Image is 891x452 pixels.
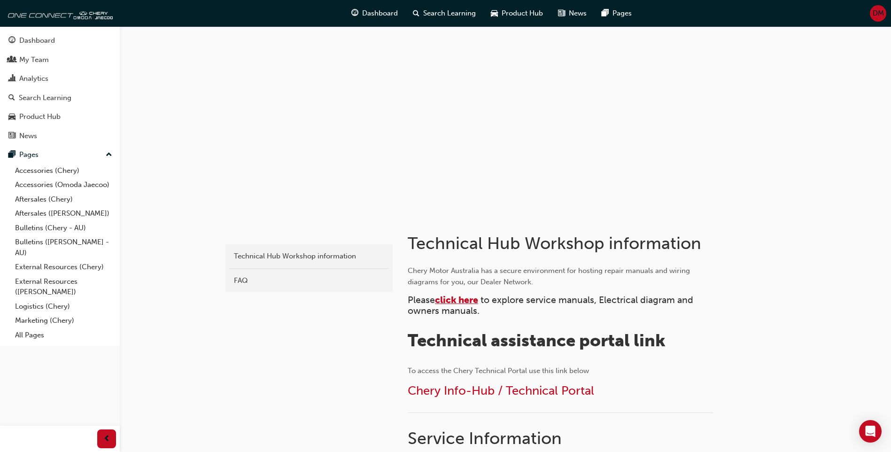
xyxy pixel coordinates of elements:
[558,8,565,19] span: news-icon
[19,149,39,160] div: Pages
[612,8,632,19] span: Pages
[11,328,116,343] a: All Pages
[11,192,116,207] a: Aftersales (Chery)
[19,93,71,103] div: Search Learning
[4,51,116,69] a: My Team
[405,4,483,23] a: search-iconSearch Learning
[569,8,587,19] span: News
[234,275,384,286] div: FAQ
[8,56,15,64] span: people-icon
[8,132,15,140] span: news-icon
[4,30,116,146] button: DashboardMy TeamAnalyticsSearch LearningProduct HubNews
[19,111,61,122] div: Product Hub
[11,299,116,314] a: Logistics (Chery)
[602,8,609,19] span: pages-icon
[491,8,498,19] span: car-icon
[423,8,476,19] span: Search Learning
[408,428,562,448] span: Service Information
[4,70,116,87] a: Analytics
[11,260,116,274] a: External Resources (Chery)
[229,248,389,265] a: Technical Hub Workshop information
[19,55,49,65] div: My Team
[11,178,116,192] a: Accessories (Omoda Jaecoo)
[11,313,116,328] a: Marketing (Chery)
[8,151,15,159] span: pages-icon
[8,37,15,45] span: guage-icon
[859,420,882,443] div: Open Intercom Messenger
[11,206,116,221] a: Aftersales ([PERSON_NAME])
[4,32,116,49] a: Dashboard
[413,8,419,19] span: search-icon
[229,273,389,289] a: FAQ
[362,8,398,19] span: Dashboard
[11,221,116,235] a: Bulletins (Chery - AU)
[4,89,116,107] a: Search Learning
[8,94,15,102] span: search-icon
[4,127,116,145] a: News
[19,73,48,84] div: Analytics
[8,113,15,121] span: car-icon
[594,4,639,23] a: pages-iconPages
[408,295,696,316] span: to explore service manuals, Electrical diagram and owners manuals.
[483,4,550,23] a: car-iconProduct Hub
[106,149,112,161] span: up-icon
[502,8,543,19] span: Product Hub
[4,146,116,164] button: Pages
[873,8,884,19] span: DM
[11,164,116,178] a: Accessories (Chery)
[408,295,435,305] span: Please
[19,35,55,46] div: Dashboard
[19,131,37,141] div: News
[870,5,886,22] button: DM
[234,251,384,262] div: Technical Hub Workshop information
[4,108,116,125] a: Product Hub
[5,4,113,23] img: oneconnect
[351,8,358,19] span: guage-icon
[8,75,15,83] span: chart-icon
[344,4,405,23] a: guage-iconDashboard
[408,330,666,351] span: Technical assistance portal link
[11,235,116,260] a: Bulletins ([PERSON_NAME] - AU)
[408,266,692,286] span: Chery Motor Australia has a secure environment for hosting repair manuals and wiring diagrams for...
[435,295,478,305] a: click here
[408,366,589,375] span: To access the Chery Technical Portal use this link below
[550,4,594,23] a: news-iconNews
[11,274,116,299] a: External Resources ([PERSON_NAME])
[103,433,110,445] span: prev-icon
[408,383,594,398] a: Chery Info-Hub / Technical Portal
[408,233,716,254] h1: Technical Hub Workshop information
